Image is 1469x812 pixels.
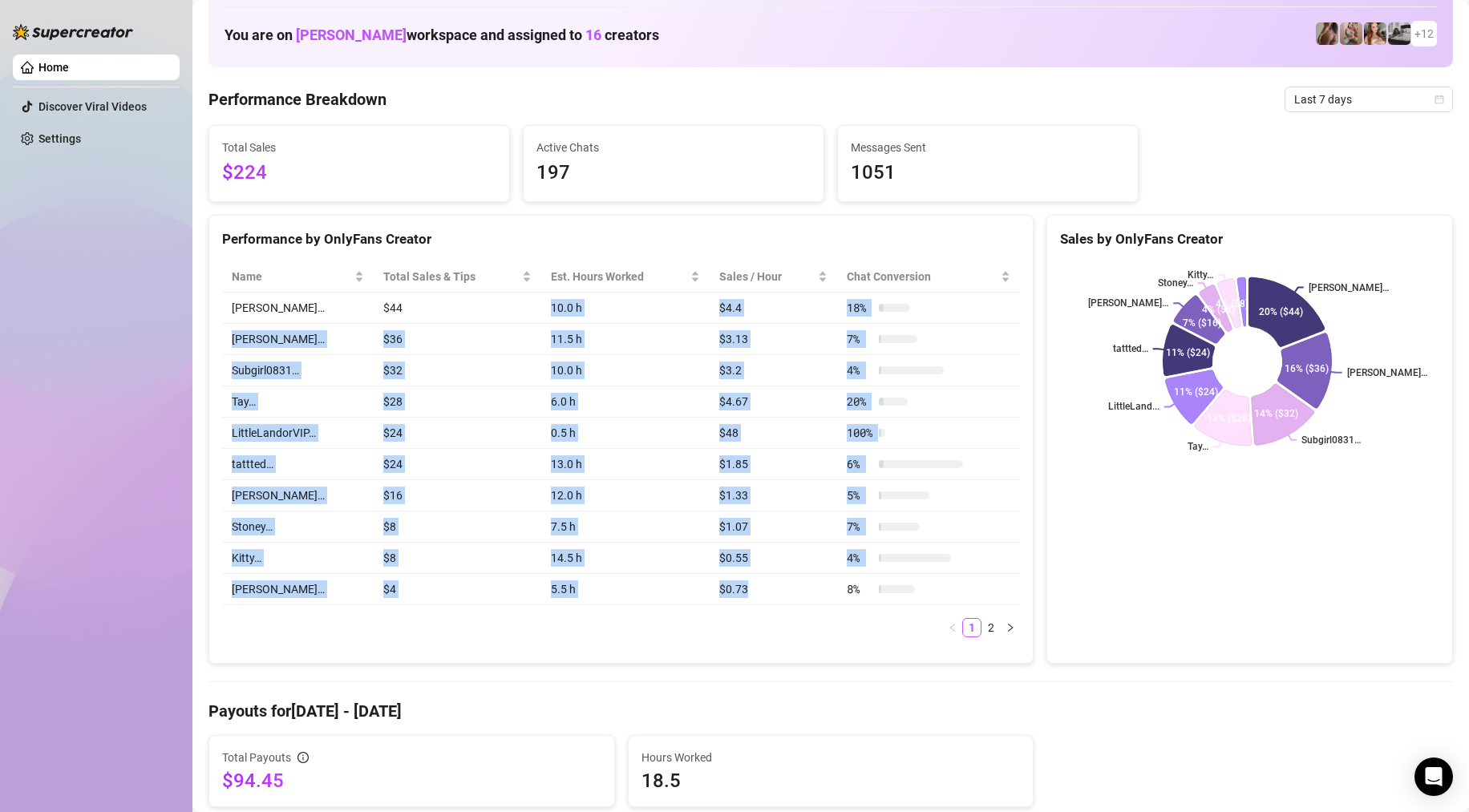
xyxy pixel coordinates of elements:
td: 10.0 h [541,293,710,324]
li: 1 [962,618,981,637]
td: $24 [374,449,541,480]
td: 5.5 h [541,574,710,605]
div: Performance by OnlyFans Creator [222,228,1020,250]
text: Tay️… [1188,442,1209,453]
span: [PERSON_NAME] [296,26,407,43]
td: Stoney… [222,511,374,543]
span: 16 [585,26,601,43]
div: Sales by OnlyFans Creator [1060,228,1439,250]
span: 8 % [847,580,872,598]
td: $8 [374,543,541,574]
th: Name [222,261,374,293]
td: $28 [374,386,541,418]
span: $224 [222,158,496,188]
td: $32 [374,355,541,386]
td: 12.0 h [541,480,710,511]
td: 0.5 h [541,418,710,449]
text: [PERSON_NAME]… [1309,282,1389,293]
span: 20 % [847,393,872,410]
div: Open Intercom Messenger [1414,757,1453,796]
td: $4.67 [710,386,837,418]
td: $16 [374,480,541,511]
span: 7 % [847,518,872,535]
td: [PERSON_NAME]… [222,574,374,605]
img: Natural (@naturalluvsbeauty) [1316,22,1338,45]
span: Total Payouts [222,749,291,766]
text: LittleLand... [1108,402,1159,413]
text: [PERSON_NAME]… [1347,367,1427,378]
span: 18.5 [641,768,1021,794]
td: $1.33 [710,480,837,511]
span: + 12 [1414,25,1434,42]
span: Chat Conversion [847,268,998,285]
td: tattted… [222,449,374,480]
button: right [1001,618,1020,637]
td: 11.5 h [541,324,710,355]
td: 10.0 h [541,355,710,386]
td: $1.85 [710,449,837,480]
a: 1 [963,619,981,636]
a: Discover Viral Videos [38,100,147,113]
a: 2 [982,619,1000,636]
td: Kitty… [222,543,374,574]
li: 2 [981,618,1001,637]
span: Total Sales [222,139,496,156]
td: 6.0 h [541,386,710,418]
th: Chat Conversion [837,261,1020,293]
td: Subgirl0831… [222,355,374,386]
td: [PERSON_NAME]… [222,480,374,511]
td: $4.4 [710,293,837,324]
span: Hours Worked [641,749,1021,766]
td: $0.73 [710,574,837,605]
span: Last 7 days [1294,87,1443,111]
li: Previous Page [943,618,962,637]
img: Tay️ (@itstaysis) [1388,22,1410,45]
span: Messages Sent [851,139,1125,156]
span: 4 % [847,362,872,379]
span: 7 % [847,330,872,348]
span: 6 % [847,455,872,473]
span: 4 % [847,549,872,567]
td: 7.5 h [541,511,710,543]
h4: Performance Breakdown [208,88,386,111]
td: $8 [374,511,541,543]
span: $94.45 [222,768,601,794]
td: $48 [710,418,837,449]
span: info-circle [297,752,309,763]
text: Subgirl0831… [1302,434,1362,446]
td: 13.0 h [541,449,710,480]
text: tattted… [1113,343,1148,354]
span: 100 % [847,424,872,442]
span: Total Sales & Tips [383,268,519,285]
td: LittleLandorVIP… [222,418,374,449]
th: Sales / Hour [710,261,837,293]
td: $0.55 [710,543,837,574]
span: 197 [536,158,811,188]
td: $3.13 [710,324,837,355]
td: $4 [374,574,541,605]
span: calendar [1435,95,1444,104]
span: 18 % [847,299,872,317]
span: Sales / Hour [719,268,815,285]
span: 1051 [851,158,1125,188]
span: left [948,623,957,632]
td: $36 [374,324,541,355]
td: $44 [374,293,541,324]
h4: Payouts for [DATE] - [DATE] [208,700,1453,722]
span: 5 % [847,487,872,504]
li: Next Page [1001,618,1020,637]
text: [PERSON_NAME]… [1089,297,1169,309]
th: Total Sales & Tips [374,261,541,293]
text: Stoney… [1158,278,1193,289]
td: [PERSON_NAME]… [222,293,374,324]
a: Home [38,61,69,74]
h1: You are on workspace and assigned to creators [225,26,659,44]
td: $1.07 [710,511,837,543]
text: Kitty… [1188,269,1214,281]
img: Leila (@leila_n) [1340,22,1362,45]
td: $24 [374,418,541,449]
span: Active Chats [536,139,811,156]
span: Name [232,268,351,285]
img: logo-BBDzfeDw.svg [13,24,133,40]
a: Settings [38,132,81,145]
